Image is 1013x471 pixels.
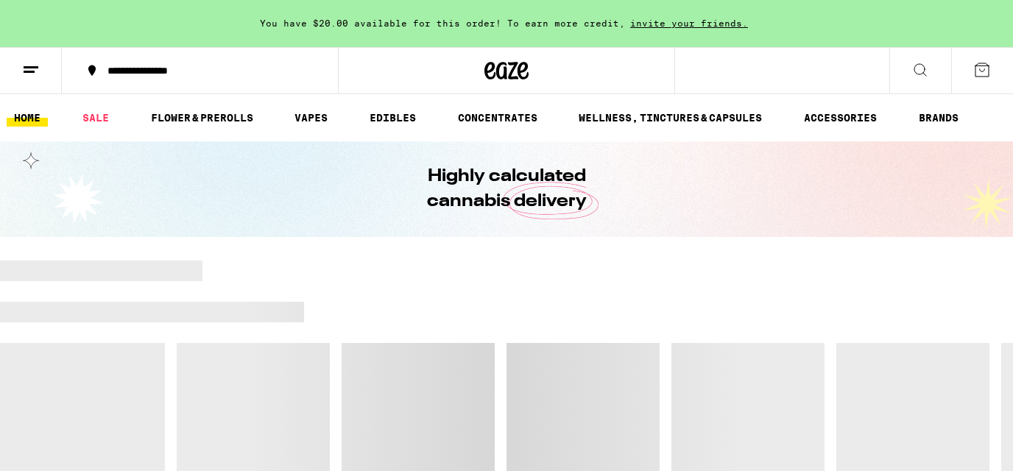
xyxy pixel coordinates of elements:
a: CONCENTRATES [451,109,545,127]
a: SALE [75,109,116,127]
button: BRANDS [911,109,966,127]
a: HOME [7,109,48,127]
a: VAPES [287,109,335,127]
h1: Highly calculated cannabis delivery [385,164,628,214]
a: WELLNESS, TINCTURES & CAPSULES [571,109,769,127]
a: EDIBLES [362,109,423,127]
span: You have $20.00 available for this order! To earn more credit, [260,18,625,28]
a: FLOWER & PREROLLS [144,109,261,127]
a: ACCESSORIES [797,109,884,127]
span: invite your friends. [625,18,753,28]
